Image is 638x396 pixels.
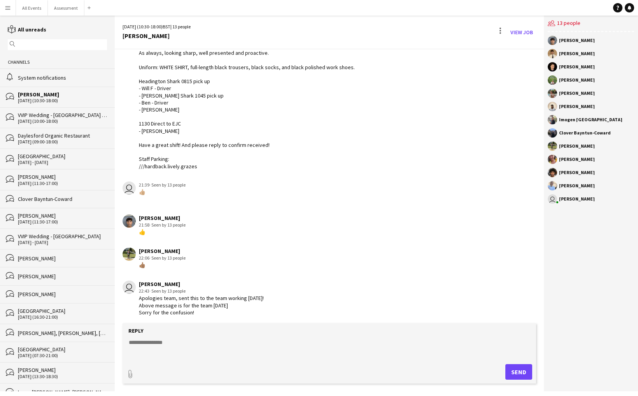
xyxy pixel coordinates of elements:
div: [DATE] - [DATE] [18,240,107,245]
a: All unreads [8,26,46,33]
div: Clover Bayntun-Coward [18,195,107,202]
button: All Events [16,0,48,16]
label: Reply [128,327,144,334]
div: [PERSON_NAME], [PERSON_NAME], [PERSON_NAME], [PERSON_NAME], [PERSON_NAME], [PERSON_NAME], [PERSON... [18,330,107,337]
div: [GEOGRAPHIC_DATA] [18,307,107,314]
div: [PERSON_NAME] [139,248,186,255]
div: 22:43 [139,288,264,295]
span: · Seen by 13 people [149,255,186,261]
div: VVIP Wedding - [GEOGRAPHIC_DATA] - set up [18,112,107,119]
div: 👍🏼 [139,188,186,195]
span: · Seen by 13 people [149,182,186,188]
span: · Seen by 13 people [149,288,186,294]
div: 13 people [548,16,634,32]
div: 👍 [139,229,186,236]
div: [PERSON_NAME] [18,291,107,298]
div: Clover Bayntun-Coward [559,131,611,135]
div: [PERSON_NAME] [559,104,595,109]
div: [PERSON_NAME] [559,197,595,201]
div: [DATE] (16:30-21:00) [18,314,107,320]
div: [DATE] (07:30-21:00) [18,353,107,358]
div: [PERSON_NAME] [559,51,595,56]
div: VVIP Wedding - [GEOGRAPHIC_DATA] [18,233,107,240]
div: [PERSON_NAME] [18,91,107,98]
div: [DATE] (10:30-18:00) | 13 people [123,23,191,30]
div: Daylesford Organic Restaurant [18,132,107,139]
div: Apologies team, sent this to the team working [DATE]! Above message is for the team [DATE] Sorry ... [139,295,264,316]
div: [PERSON_NAME] [139,215,186,222]
div: [PERSON_NAME] [18,255,107,262]
div: 👍🏽 [139,262,186,269]
div: 21:39 [139,181,186,188]
div: [PERSON_NAME] [559,183,595,188]
div: [PERSON_NAME] [559,91,595,96]
div: [PERSON_NAME] [559,38,595,43]
span: BST [163,24,170,30]
div: [PERSON_NAME] [139,281,264,288]
div: [PERSON_NAME] [559,170,595,175]
div: [PERSON_NAME] [559,78,595,82]
div: [DATE] (11:30-17:00) [18,181,107,186]
div: 22:06 [139,255,186,262]
span: · Seen by 13 people [149,222,186,228]
div: 21:58 [139,222,186,229]
div: [DATE] (11:30-17:00) [18,219,107,225]
div: [PERSON_NAME] [18,212,107,219]
div: [PERSON_NAME] [123,32,191,39]
div: [PERSON_NAME] [18,366,107,373]
button: Send [505,364,532,380]
button: Assessment [48,0,84,16]
div: Imogen [GEOGRAPHIC_DATA] [559,117,622,122]
div: [DATE] (10:00-18:00) [18,119,107,124]
div: [PERSON_NAME] [18,173,107,180]
div: [GEOGRAPHIC_DATA] [18,346,107,353]
div: [DATE] (10:30-18:00) [18,98,107,103]
div: [PERSON_NAME] [18,273,107,280]
div: [PERSON_NAME] [559,157,595,162]
div: [DATE] (09:00-18:00) [18,139,107,145]
div: System notifications [18,74,107,81]
div: [DATE] (13:30-18:30) [18,374,107,379]
a: View Job [507,26,536,38]
div: [PERSON_NAME] [559,65,595,69]
div: [GEOGRAPHIC_DATA] [18,153,107,160]
div: Long, [PERSON_NAME], [PERSON_NAME], [PERSON_NAME], [PERSON_NAME] [18,389,107,396]
div: [PERSON_NAME] [559,144,595,148]
div: [DATE] - [DATE] [18,160,107,165]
